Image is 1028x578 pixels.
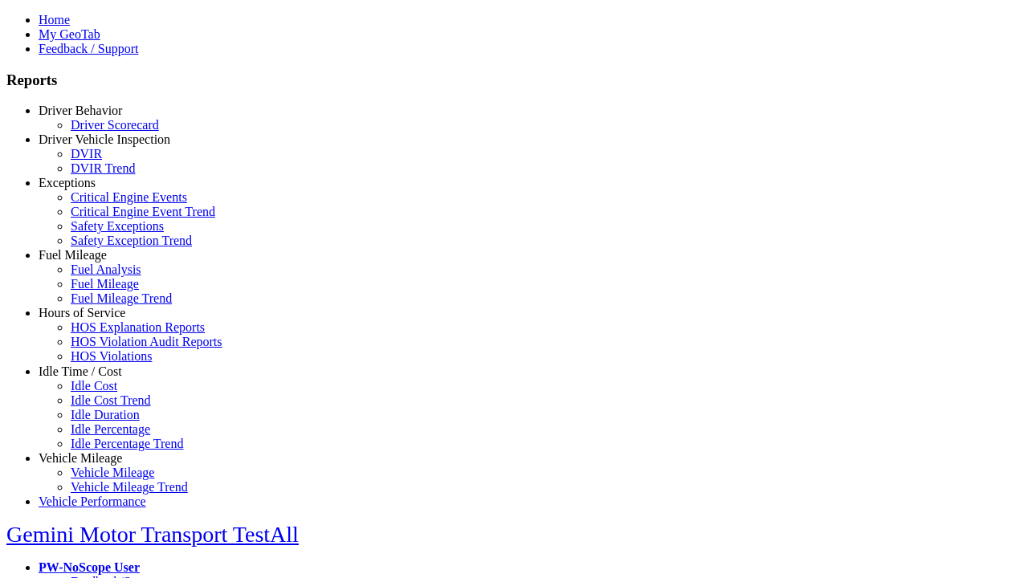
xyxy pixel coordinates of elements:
a: Exceptions [39,176,96,189]
a: Home [39,13,70,26]
a: Vehicle Mileage [71,466,154,479]
a: PW-NoScope User [39,560,140,574]
a: Fuel Analysis [71,263,141,276]
a: Safety Exceptions [71,219,164,233]
a: Idle Cost Trend [71,393,151,407]
a: Driver Behavior [39,104,122,117]
a: Idle Percentage Trend [71,437,183,450]
a: Safety Exception Trend [71,234,192,247]
a: Fuel Mileage [39,248,107,262]
a: DVIR [71,147,102,161]
a: HOS Violation Audit Reports [71,335,222,348]
h3: Reports [6,71,1022,89]
a: Driver Scorecard [71,118,159,132]
a: Feedback / Support [39,42,138,55]
a: Vehicle Performance [39,495,146,508]
a: Idle Duration [71,408,140,421]
a: Fuel Mileage Trend [71,291,172,305]
a: HOS Explanation Reports [71,320,205,334]
a: Hours of Service [39,306,125,320]
a: My GeoTab [39,27,100,41]
a: Idle Time / Cost [39,364,122,378]
a: Fuel Mileage [71,277,139,291]
a: Driver Vehicle Inspection [39,132,170,146]
a: Critical Engine Event Trend [71,205,215,218]
a: HOS Violation Trend [71,364,181,377]
a: Idle Cost [71,379,117,393]
a: Critical Engine Events [71,190,187,204]
a: Vehicle Mileage [39,451,122,465]
a: HOS Violations [71,349,152,363]
a: Idle Percentage [71,422,150,436]
a: Vehicle Mileage Trend [71,480,188,494]
a: Gemini Motor Transport TestAll [6,522,299,547]
a: DVIR Trend [71,161,135,175]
